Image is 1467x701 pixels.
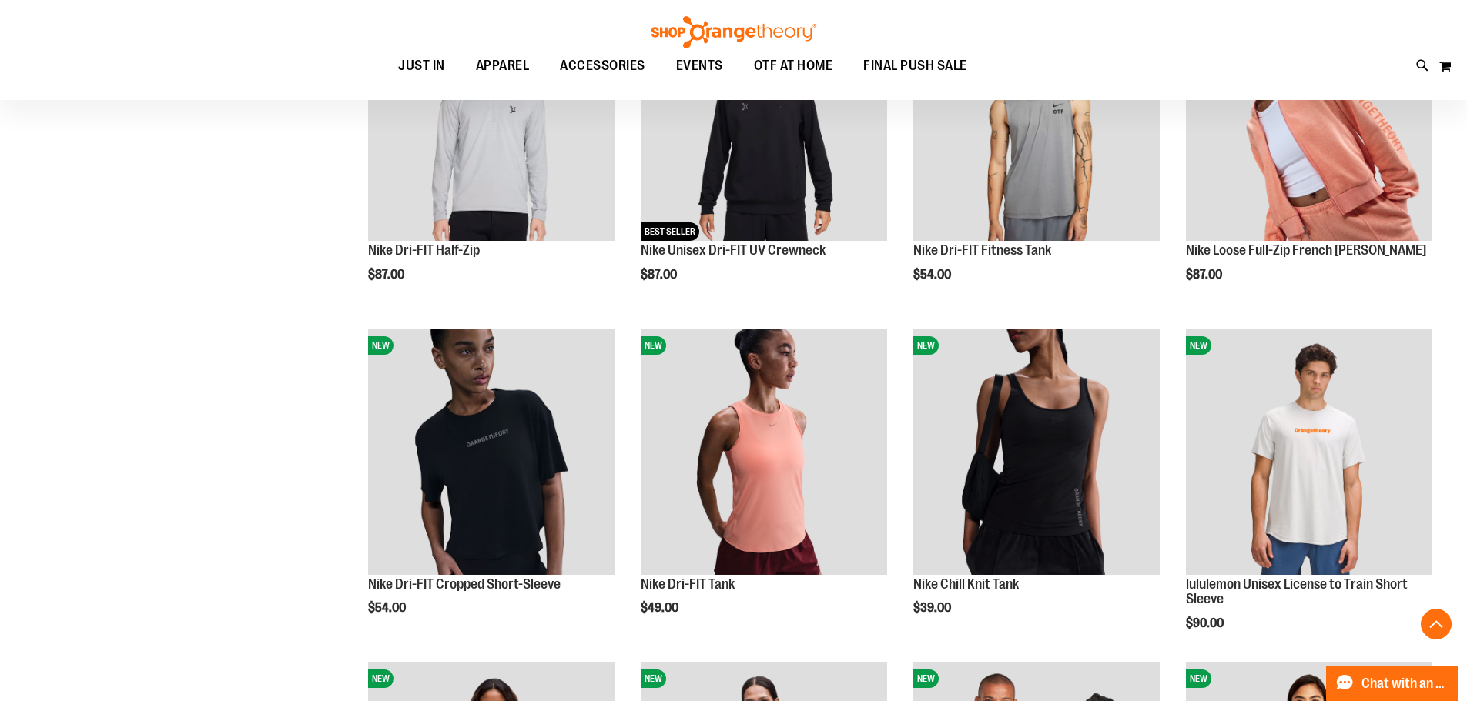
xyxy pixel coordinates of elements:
span: NEW [368,336,394,355]
span: NEW [641,669,666,688]
a: Nike Chill Knit Tank [913,576,1019,592]
span: BEST SELLER [641,222,699,241]
span: $87.00 [368,268,407,282]
span: NEW [913,669,939,688]
span: FINAL PUSH SALE [863,48,967,83]
span: NEW [913,336,939,355]
a: Nike Unisex Dri-FIT UV Crewneck [641,242,826,258]
span: EVENTS [676,48,723,83]
a: ACCESSORIES [544,48,661,84]
span: NEW [641,336,666,355]
a: lululemon Unisex License to Train Short Sleeve [1186,576,1408,607]
a: Nike Loose Full-Zip French [PERSON_NAME] [1186,242,1426,258]
div: product [633,321,895,655]
a: JUST IN [383,48,461,83]
a: Nike Dri-FIT Half-Zip [368,242,480,258]
span: Chat with an Expert [1361,676,1449,691]
img: lululemon Unisex License to Train Short Sleeve [1186,329,1432,575]
a: OTF AT HOME [739,48,849,84]
span: $54.00 [368,601,408,615]
img: Nike Dri-FIT Tank [641,329,887,575]
a: Nike Chill Knit TankNEW [913,329,1160,577]
a: EVENTS [661,48,739,84]
div: product [1178,321,1440,669]
a: Nike Dri-FIT Cropped Short-Sleeve [368,576,561,592]
button: Chat with an Expert [1326,666,1459,701]
div: product [906,321,1167,655]
span: OTF AT HOME [754,48,833,83]
img: Nike Chill Knit Tank [913,329,1160,575]
img: Nike Dri-FIT Cropped Short-Sleeve [368,329,615,575]
a: APPAREL [461,48,545,84]
span: $54.00 [913,268,953,282]
img: Shop Orangetheory [649,16,819,48]
span: ACCESSORIES [560,48,645,83]
span: JUST IN [398,48,445,83]
span: $87.00 [641,268,679,282]
a: Nike Dri-FIT Fitness Tank [913,242,1051,258]
a: Nike Dri-FIT Tank [641,576,735,592]
span: $87.00 [1186,268,1224,282]
a: lululemon Unisex License to Train Short SleeveNEW [1186,329,1432,577]
span: $39.00 [913,601,953,615]
a: FINAL PUSH SALE [848,48,983,84]
span: NEW [368,669,394,688]
a: Nike Dri-FIT Cropped Short-SleeveNEW [368,329,615,577]
span: $90.00 [1186,616,1226,630]
span: $49.00 [641,601,681,615]
a: Nike Dri-FIT TankNEW [641,329,887,577]
span: NEW [1186,336,1211,355]
span: APPAREL [476,48,530,83]
span: NEW [1186,669,1211,688]
div: product [360,321,622,655]
button: Back To Top [1421,609,1452,639]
